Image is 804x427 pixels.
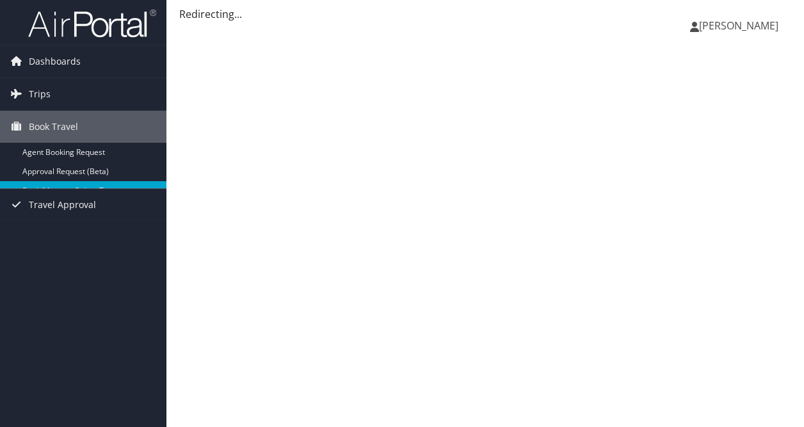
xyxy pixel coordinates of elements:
[29,111,78,143] span: Book Travel
[29,78,51,110] span: Trips
[29,45,81,77] span: Dashboards
[29,189,96,221] span: Travel Approval
[699,19,778,33] span: [PERSON_NAME]
[28,8,156,38] img: airportal-logo.png
[179,6,791,22] div: Redirecting...
[690,6,791,45] a: [PERSON_NAME]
